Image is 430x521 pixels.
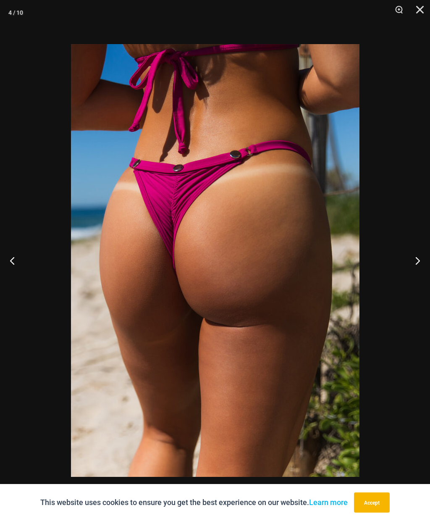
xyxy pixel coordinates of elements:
img: Tight Rope Pink 4228 Thong 02 [71,44,359,477]
a: Learn more [309,498,348,507]
button: Accept [354,492,390,513]
div: 4 / 10 [8,6,23,19]
button: Next [399,239,430,282]
p: This website uses cookies to ensure you get the best experience on our website. [40,496,348,509]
